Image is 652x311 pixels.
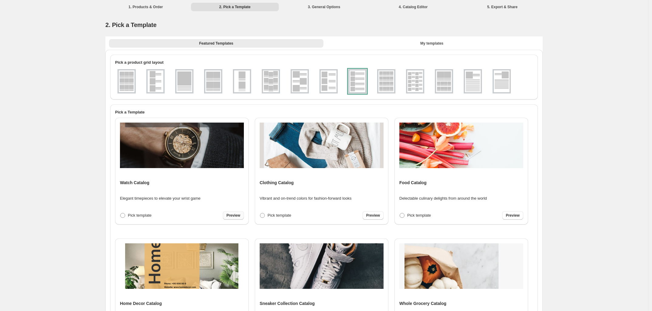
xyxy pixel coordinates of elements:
img: g1x1v2 [465,70,481,92]
h4: Watch Catalog [120,180,149,186]
a: Preview [363,211,384,220]
span: My templates [420,41,443,46]
img: g1x1v1 [176,70,192,92]
img: g1x3v2 [292,70,308,92]
img: g1x3v1 [148,70,163,92]
h2: Pick a Template [115,109,533,115]
span: Preview [366,213,380,218]
img: g1x2v1 [234,70,250,92]
h4: Food Catalog [399,180,426,186]
p: Delectable culinary delights from around the world [399,195,487,201]
span: Preview [506,213,520,218]
h4: Clothing Catalog [260,180,294,186]
a: Preview [502,211,523,220]
img: g3x3v1 [119,70,135,92]
h2: Pick a product grid layout [115,59,533,66]
span: Pick template [407,213,431,218]
span: Pick template [268,213,291,218]
a: Preview [223,211,244,220]
img: g4x4v1 [378,70,394,92]
h4: Whole Grocery Catalog [399,300,446,306]
p: Vibrant and on-trend colors for fashion-forward looks [260,195,352,201]
span: Featured Templates [199,41,233,46]
span: 2. Pick a Template [105,22,156,28]
img: g2x5v1 [407,70,423,92]
p: Elegant timepieces to elevate your wrist game [120,195,200,201]
img: g1x1v3 [494,70,510,92]
span: Pick template [128,213,152,218]
h4: Home Decor Catalog [120,300,162,306]
img: g1x3v3 [321,70,336,92]
img: g2x2v1 [205,70,221,92]
span: Preview [227,213,240,218]
h4: Sneaker Collection Catalog [260,300,315,306]
img: g3x3v2 [263,70,279,92]
img: g2x1_4x2v1 [436,70,452,92]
